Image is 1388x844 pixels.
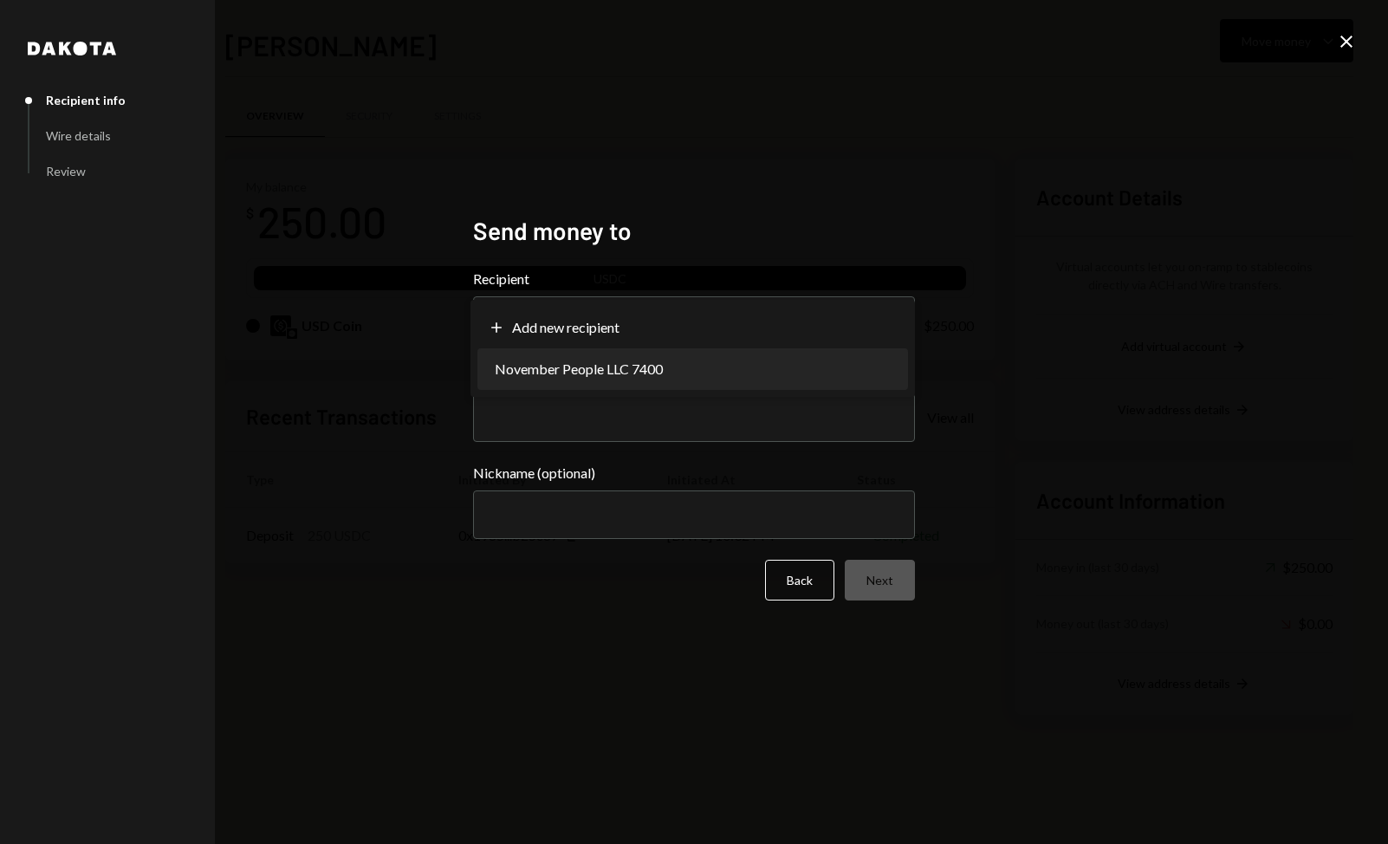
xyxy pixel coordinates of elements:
label: Nickname (optional) [473,463,915,484]
h2: Send money to [473,214,915,248]
label: Recipient [473,269,915,289]
span: Add new recipient [512,317,619,338]
div: Review [46,164,86,179]
span: November People LLC 7400 [495,359,663,380]
button: Recipient [473,296,915,345]
div: Wire details [46,128,111,143]
button: Back [765,560,834,601]
div: Recipient info [46,93,126,107]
